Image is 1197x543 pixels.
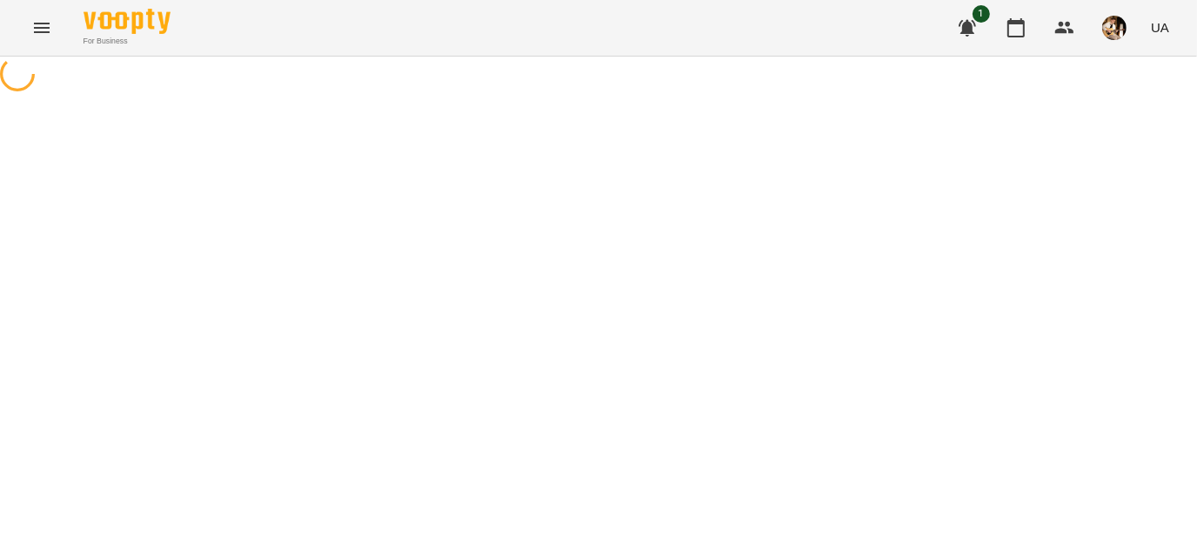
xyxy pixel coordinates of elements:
[84,36,171,47] span: For Business
[21,7,63,49] button: Menu
[1151,18,1169,37] span: UA
[1102,16,1127,40] img: 0162ea527a5616b79ea1cf03ccdd73a5.jpg
[973,5,990,23] span: 1
[1144,11,1176,44] button: UA
[84,9,171,34] img: Voopty Logo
